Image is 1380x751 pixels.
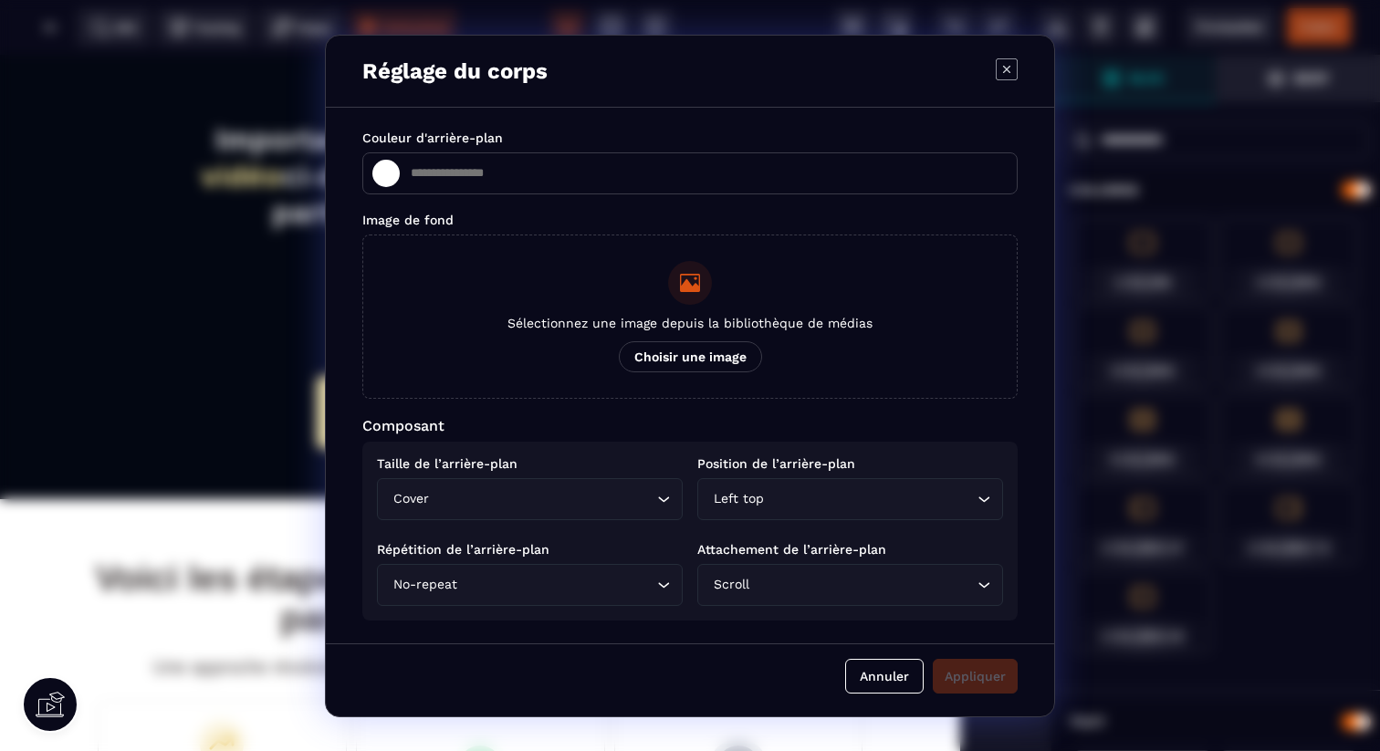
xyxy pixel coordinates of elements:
[377,542,683,557] p: Répétition de l’arrière-plan
[362,58,548,84] p: Réglage du corps
[709,683,768,742] img: 59ef9bf7ba9b73c4c9a2e4ac6039e941_shield-icon.svg
[768,489,973,509] input: Search for option
[697,564,1003,606] div: Search for option
[451,683,509,742] img: b6606ffbb4648694007e19b7dd4a8ba6_lightning-icon.svg
[377,456,683,471] p: Taille de l’arrière-plan
[317,321,643,394] button: 👉 Remplir la fiche d'objectif pour confirmer ma participation
[709,489,768,509] span: Left top
[433,489,653,509] input: Search for option
[362,235,1018,399] button: Sélectionnez une image depuis la bibliothèque de médiasChoisir une image
[507,316,873,330] span: Sélectionnez une image depuis la bibliothèque de médias
[414,14,545,31] img: f2a3730b544469f405c58ab4be6274e8_Capture_d%E2%80%99e%CC%81cran_2025-09-01_a%CC%80_20.57.27.png
[709,575,753,595] span: Scroll
[697,478,1003,520] div: Search for option
[619,341,762,372] span: Choisir une image
[362,130,1018,145] p: Couleur d'arrière-plan
[697,542,1003,557] p: Attachement de l’arrière-plan
[697,456,1003,471] p: Position de l’arrière-plan
[377,478,683,520] div: Search for option
[753,575,973,595] input: Search for option
[377,564,683,606] div: Search for option
[461,575,653,595] input: Search for option
[14,495,946,593] h1: Voici les étapes à suivre pour confirmer votre participation à l’atelier :
[362,213,1018,227] p: Image de fond
[845,659,924,694] button: Annuler
[14,593,946,632] h2: Une approche révolutionnaire qui surpasse tous les investissements traditionnels
[362,417,1018,434] p: Composant
[193,661,251,719] img: 4c63a725c3b304b2c0a5e1a33d73ec16_growth-icon.svg
[389,489,433,509] span: Cover
[153,57,807,176] h1: Important: regardez ci-dessous pour confirmer votre participation à l'atelier privé
[389,575,461,595] span: No-repeat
